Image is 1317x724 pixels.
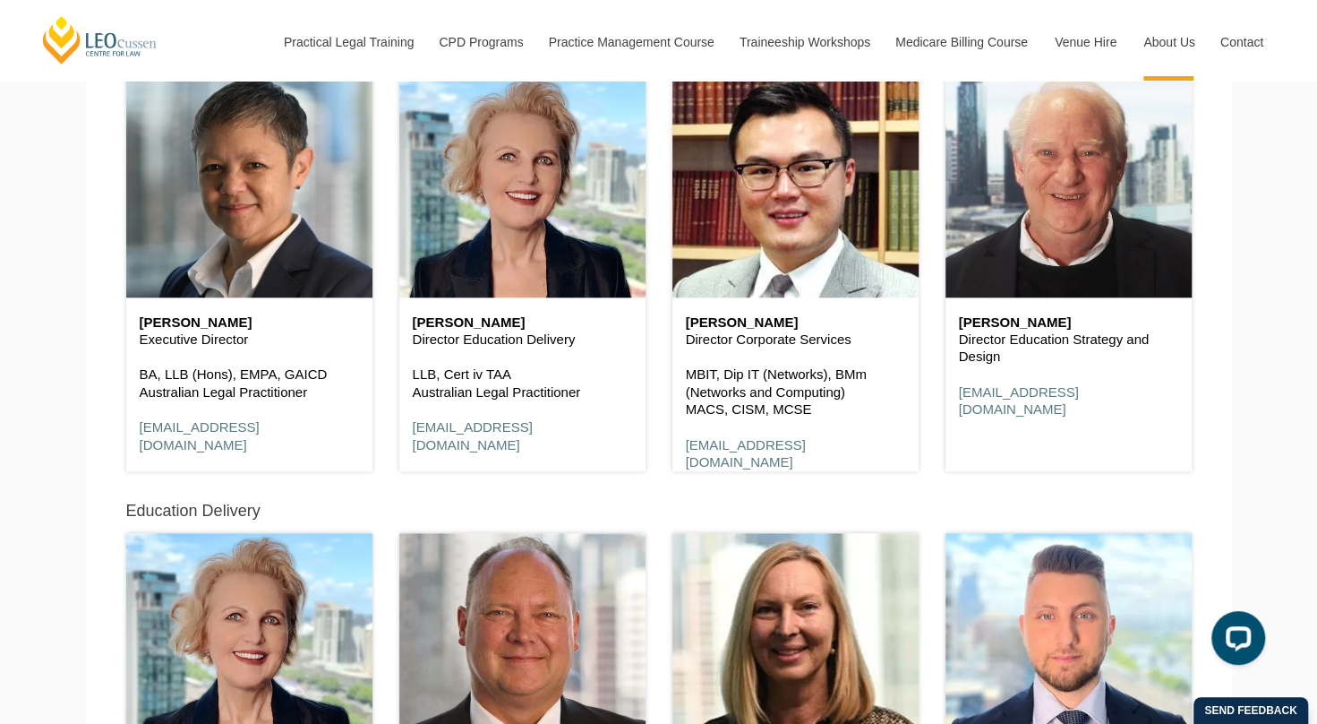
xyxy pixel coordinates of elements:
[140,419,260,452] a: [EMAIL_ADDRESS][DOMAIN_NAME]
[535,4,726,81] a: Practice Management Course
[140,366,359,401] p: BA, LLB (Hons), EMPA, GAICD Australian Legal Practitioner
[686,315,905,331] h6: [PERSON_NAME]
[1207,4,1277,81] a: Contact
[686,331,905,349] p: Director Corporate Services
[126,503,261,521] h5: Education Delivery
[959,384,1079,418] a: [EMAIL_ADDRESS][DOMAIN_NAME]
[270,4,426,81] a: Practical Legal Training
[413,419,533,452] a: [EMAIL_ADDRESS][DOMAIN_NAME]
[959,331,1178,366] p: Director Education Strategy and Design
[1197,604,1272,679] iframe: LiveChat chat widget
[413,366,632,401] p: LLB, Cert iv TAA Australian Legal Practitioner
[726,4,882,81] a: Traineeship Workshops
[40,14,159,65] a: [PERSON_NAME] Centre for Law
[413,315,632,331] h6: [PERSON_NAME]
[140,331,359,349] p: Executive Director
[686,437,806,470] a: [EMAIL_ADDRESS][DOMAIN_NAME]
[1130,4,1207,81] a: About Us
[959,315,1178,331] h6: [PERSON_NAME]
[140,315,359,331] h6: [PERSON_NAME]
[686,366,905,418] p: MBIT, Dip IT (Networks), BMm (Networks and Computing) MACS, CISM, MCSE
[425,4,534,81] a: CPD Programs
[882,4,1041,81] a: Medicare Billing Course
[413,331,632,349] p: Director Education Delivery
[1041,4,1130,81] a: Venue Hire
